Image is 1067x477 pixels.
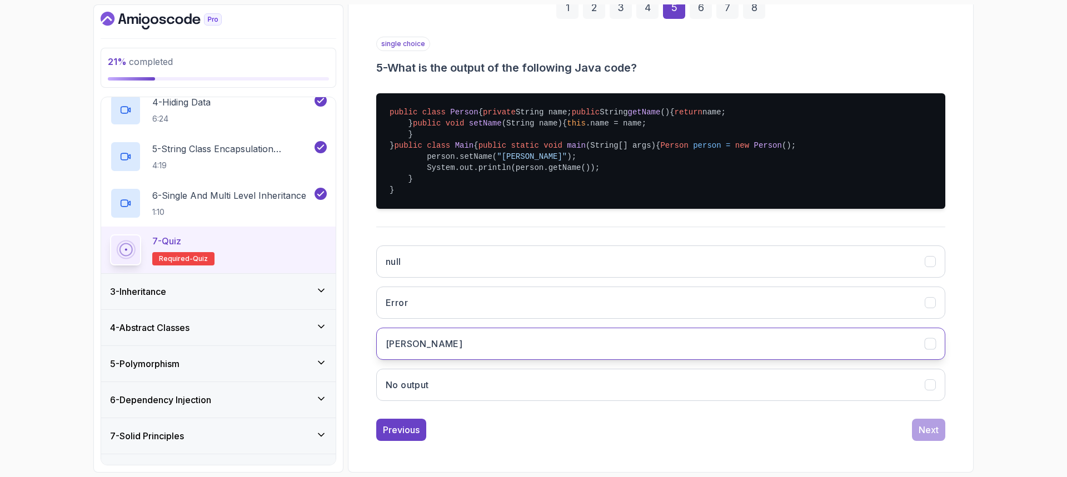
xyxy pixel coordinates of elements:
span: = [726,141,730,150]
button: Previous [376,419,426,441]
button: 7-QuizRequired-quiz [110,234,327,265]
button: 3-Inheritance [101,274,336,309]
p: single choice [376,37,430,51]
span: public [413,119,441,128]
button: 5-Polymorphism [101,346,336,381]
button: Error [376,287,945,319]
span: Person [754,141,781,150]
button: 5-String Class Encapsulation Exa,Mple4:19 [110,141,327,172]
div: Next [919,423,939,436]
h3: 6 - Dependency Injection [110,393,211,406]
span: () [660,108,670,117]
span: 21 % [108,56,127,67]
span: quiz [193,254,208,263]
span: (String name) [502,119,562,128]
span: return [675,108,702,117]
h3: 3 - Inheritance [110,285,166,298]
span: Required- [159,254,193,263]
h3: 5 - What is the output of the following Java code? [376,60,945,76]
span: this [567,119,586,128]
button: 7-Solid Principles [101,418,336,454]
h3: 4 - Abstract Classes [110,321,190,334]
span: "[PERSON_NAME]" [497,152,567,161]
span: static [511,141,539,150]
p: 7 - Quiz [152,234,181,248]
span: person [693,141,721,150]
span: class [422,108,446,117]
button: 4-Hiding Data6:24 [110,94,327,125]
span: public [572,108,600,117]
button: 4-Abstract Classes [101,310,336,345]
span: class [427,141,450,150]
button: John [376,328,945,360]
button: Next [912,419,945,441]
button: No output [376,369,945,401]
h3: 7 - Solid Principles [110,429,184,443]
span: public [478,141,506,150]
pre: { String name; String { name; } { .name = name; } } { { (); person.setName( ); System.out.println... [376,93,945,209]
h3: [PERSON_NAME] [386,337,462,350]
span: completed [108,56,173,67]
span: public [394,141,422,150]
span: void [544,141,562,150]
span: getName [628,108,661,117]
h3: null [386,255,401,268]
span: Person [450,108,478,117]
button: null [376,245,945,278]
span: main [567,141,586,150]
span: public [390,108,417,117]
a: Dashboard [101,12,247,29]
p: 1:10 [152,207,306,218]
span: Person [660,141,688,150]
p: 4 - Hiding Data [152,96,211,109]
span: void [446,119,465,128]
button: 6-Dependency Injection [101,382,336,418]
p: 4:19 [152,160,312,171]
p: 6 - Single And Multi Level Inheritance [152,189,306,202]
span: Main [455,141,474,150]
span: new [735,141,749,150]
h3: Error [386,296,408,309]
span: setName [469,119,502,128]
span: private [483,108,516,117]
p: 5 - String Class Encapsulation Exa,Mple [152,142,312,155]
h3: 5 - Polymorphism [110,357,180,370]
div: Previous [383,423,420,436]
p: 6:24 [152,113,211,124]
span: (String[] args) [586,141,656,150]
button: 6-Single And Multi Level Inheritance1:10 [110,188,327,219]
h3: No output [386,378,429,391]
